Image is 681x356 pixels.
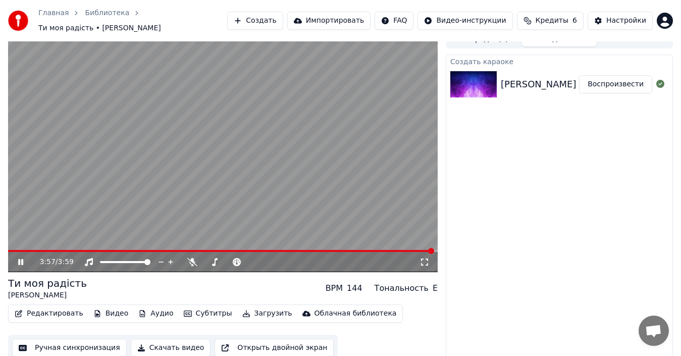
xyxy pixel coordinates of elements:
[180,307,236,321] button: Субтитры
[639,316,669,346] a: Відкритий чат
[446,55,672,67] div: Создать караоке
[517,12,584,30] button: Кредиты6
[227,12,283,30] button: Создать
[38,23,161,33] span: Ти моя радість • [PERSON_NAME]
[11,307,87,321] button: Редактировать
[8,11,28,31] img: youka
[375,282,429,294] div: Тональность
[315,309,397,319] div: Облачная библиотека
[38,8,227,33] nav: breadcrumb
[287,12,371,30] button: Импортировать
[39,257,64,267] div: /
[433,282,438,294] div: E
[85,8,129,18] a: Библиотека
[417,12,512,30] button: Видео-инструкции
[606,16,646,26] div: Настройки
[501,77,662,91] div: [PERSON_NAME] — Ти моя радість
[588,12,653,30] button: Настройки
[8,276,87,290] div: Ти моя радість
[58,257,74,267] span: 3:59
[572,16,577,26] span: 6
[39,257,55,267] span: 3:57
[347,282,362,294] div: 144
[238,307,296,321] button: Загрузить
[89,307,133,321] button: Видео
[579,75,652,93] button: Воспроизвести
[326,282,343,294] div: BPM
[536,16,568,26] span: Кредиты
[375,12,413,30] button: FAQ
[8,290,87,300] div: [PERSON_NAME]
[38,8,69,18] a: Главная
[134,307,177,321] button: Аудио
